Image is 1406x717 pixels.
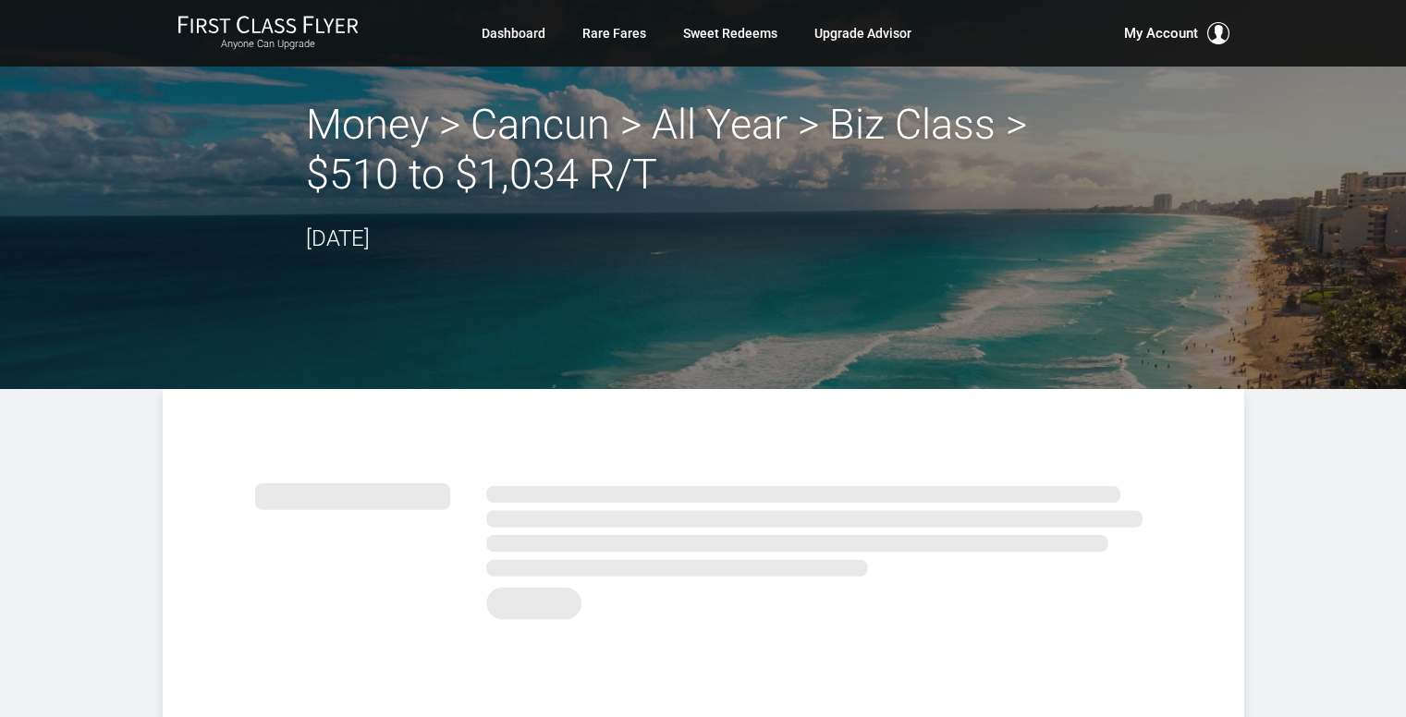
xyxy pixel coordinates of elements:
[1124,22,1198,44] span: My Account
[683,17,777,50] a: Sweet Redeems
[482,17,545,50] a: Dashboard
[1124,22,1229,44] button: My Account
[177,15,359,34] img: First Class Flyer
[582,17,646,50] a: Rare Fares
[306,225,370,251] time: [DATE]
[177,15,359,52] a: First Class FlyerAnyone Can Upgrade
[814,17,911,50] a: Upgrade Advisor
[306,100,1101,200] h2: Money > Cancun > All Year > Biz Class > $510 to $1,034 R/T
[255,463,1152,630] img: summary.svg
[177,38,359,51] small: Anyone Can Upgrade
